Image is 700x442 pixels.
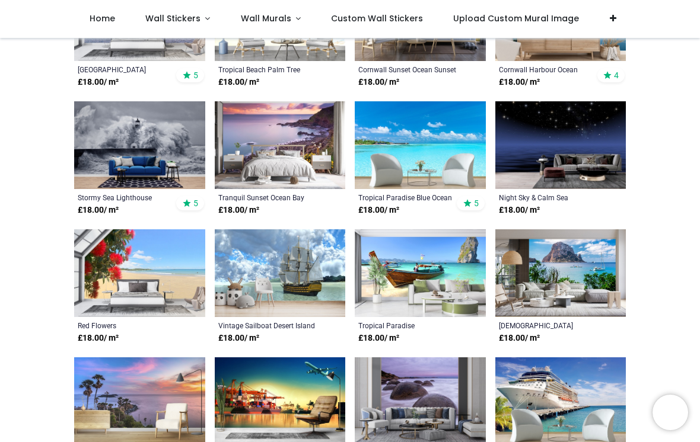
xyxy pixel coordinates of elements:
span: 5 [193,70,198,81]
span: 4 [614,70,619,81]
strong: £ 18.00 / m² [78,204,119,216]
a: Cornwall Sunset Ocean Sunset Wallpaper [358,65,457,74]
a: [DEMOGRAPHIC_DATA][GEOGRAPHIC_DATA] [GEOGRAPHIC_DATA] Wallpaper [499,321,598,330]
strong: £ 18.00 / m² [499,332,540,344]
a: Tropical Paradise Blue Ocean Wallpaper [358,193,457,202]
a: Night Sky & Calm Sea Wallpaper [499,193,598,202]
a: Red Flowers [GEOGRAPHIC_DATA] Wallpaper [78,321,177,330]
img: Night Sky & Calm Sea Wall Mural Wallpaper [495,101,626,189]
strong: £ 18.00 / m² [499,76,540,88]
strong: £ 18.00 / m² [358,332,399,344]
a: Stormy Sea Lighthouse Seascape Wallpaper [78,193,177,202]
span: Home [90,12,115,24]
img: Stormy Sea Lighthouse Seascape Wall Mural Wallpaper [74,101,205,189]
iframe: Brevo live chat [653,395,688,430]
span: Wall Stickers [145,12,201,24]
strong: £ 18.00 / m² [358,76,399,88]
a: Cornwall Harbour Ocean Seascape Wallpaper [499,65,598,74]
a: Tranquil Sunset Ocean Bay Wallpaper [218,193,317,202]
strong: £ 18.00 / m² [78,332,119,344]
span: Wall Murals [241,12,291,24]
span: Custom Wall Stickers [331,12,423,24]
img: Tranquil Sunset Ocean Bay Wall Mural Wallpaper [215,101,346,189]
img: Es Vedra Island Ibiza Wall Mural Wallpaper [495,229,626,317]
span: 5 [193,198,198,209]
span: 5 [474,198,479,209]
strong: £ 18.00 / m² [358,204,399,216]
strong: £ 18.00 / m² [218,204,259,216]
img: Tropical Paradise Thailand Beach Wall Mural Wallpaper [355,229,486,317]
strong: £ 18.00 / m² [218,332,259,344]
strong: £ 18.00 / m² [499,204,540,216]
img: Red Flowers New Zealand Beach Wall Mural Wallpaper [74,229,205,317]
strong: £ 18.00 / m² [78,76,119,88]
img: Tropical Paradise Blue Ocean Wall Mural Wallpaper [355,101,486,189]
img: Vintage Sailboat Desert Island Wall Mural Wallpaper [215,229,346,317]
a: Tropical Paradise [GEOGRAPHIC_DATA] Beach Wallpaper [358,321,457,330]
a: Vintage Sailboat Desert Island Wallpaper [218,321,317,330]
span: Upload Custom Mural Image [453,12,579,24]
a: [GEOGRAPHIC_DATA] [US_STATE] Wallpaper [78,65,177,74]
strong: £ 18.00 / m² [218,76,259,88]
a: Tropical Beach Palm Tree Painting Wallpaper [218,65,317,74]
